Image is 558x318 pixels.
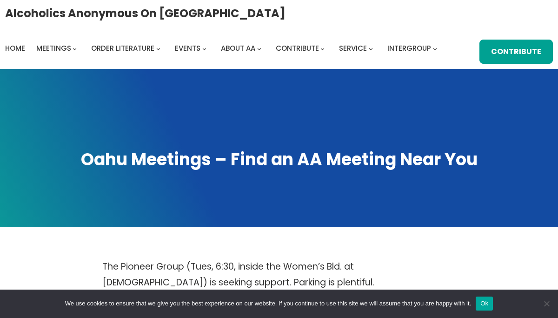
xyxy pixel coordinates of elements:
[542,299,551,308] span: No
[5,43,25,53] span: Home
[65,299,471,308] span: We use cookies to ensure that we give you the best experience on our website. If you continue to ...
[175,42,200,55] a: Events
[221,42,255,55] a: About AA
[202,46,206,50] button: Events submenu
[36,43,71,53] span: Meetings
[175,43,200,53] span: Events
[102,259,456,290] p: The Pioneer Group (Tues, 6:30, inside the Women’s Bld. at [DEMOGRAPHIC_DATA]) is seeking support....
[221,43,255,53] span: About AA
[5,42,440,55] nav: Intergroup
[91,43,154,53] span: Order Literature
[5,42,25,55] a: Home
[479,40,553,64] a: Contribute
[339,42,367,55] a: Service
[9,149,549,171] h1: Oahu Meetings – Find an AA Meeting Near You
[433,46,437,50] button: Intergroup submenu
[276,42,319,55] a: Contribute
[387,42,431,55] a: Intergroup
[387,43,431,53] span: Intergroup
[73,46,77,50] button: Meetings submenu
[476,297,493,311] button: Ok
[320,46,325,50] button: Contribute submenu
[257,46,261,50] button: About AA submenu
[36,42,71,55] a: Meetings
[276,43,319,53] span: Contribute
[5,3,286,23] a: Alcoholics Anonymous on [GEOGRAPHIC_DATA]
[369,46,373,50] button: Service submenu
[156,46,160,50] button: Order Literature submenu
[339,43,367,53] span: Service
